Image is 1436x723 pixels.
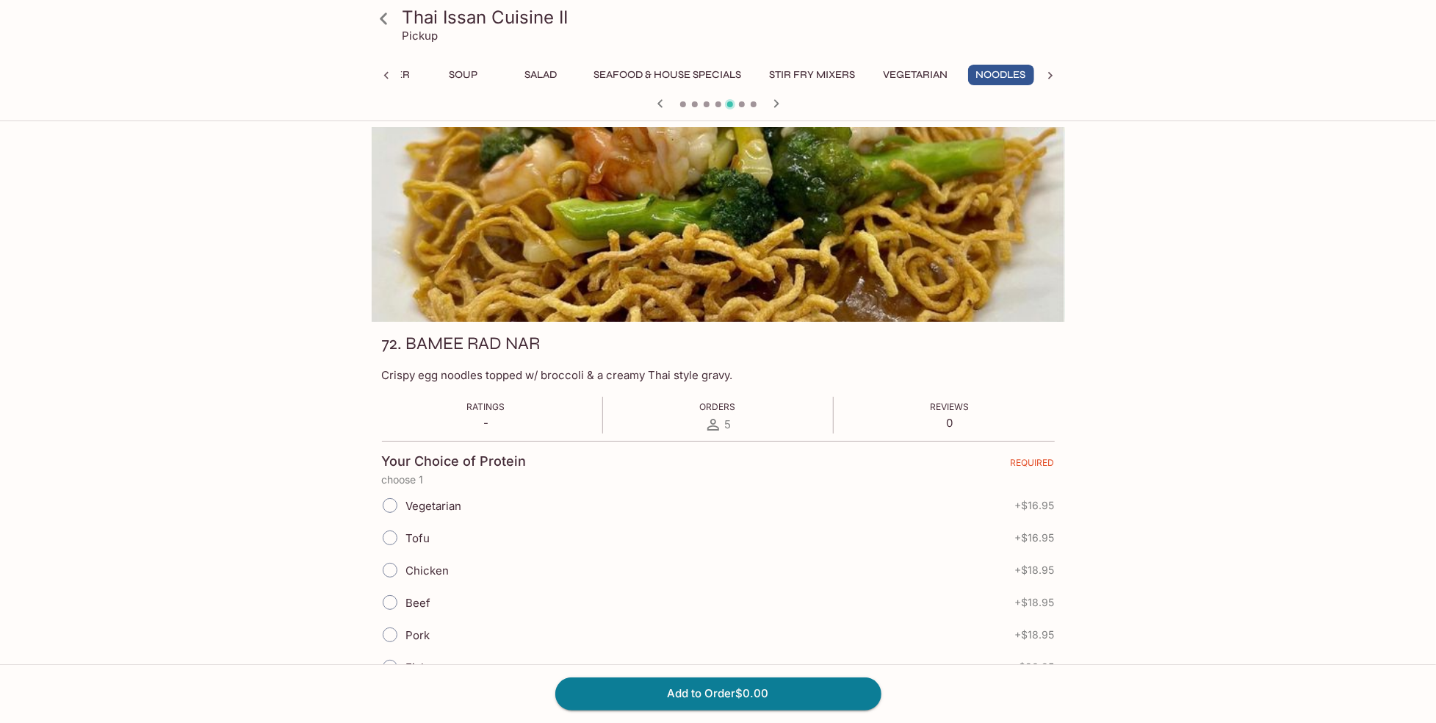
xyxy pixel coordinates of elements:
p: choose 1 [382,474,1055,486]
p: Pickup [403,29,439,43]
button: Vegetarian [876,65,956,85]
span: + $16.95 [1015,532,1055,544]
button: Seafood & House Specials [586,65,750,85]
span: Chicken [406,564,450,578]
p: Crispy egg noodles topped w/ broccoli & a creamy Thai style gravy. [382,368,1055,382]
span: Tofu [406,531,430,545]
p: 0 [931,416,970,430]
button: Soup [430,65,497,85]
span: Reviews [931,401,970,412]
button: Stir Fry Mixers [762,65,864,85]
span: + $20.95 [1013,661,1055,673]
h4: Your Choice of Protein [382,453,527,470]
span: Ratings [467,401,505,412]
span: Vegetarian [406,499,462,513]
span: REQUIRED [1011,457,1055,474]
span: Beef [406,596,431,610]
button: Add to Order$0.00 [555,677,881,710]
span: Orders [700,401,736,412]
button: Noodles [968,65,1034,85]
span: + $16.95 [1015,500,1055,511]
span: + $18.95 [1015,629,1055,641]
span: Fish [406,661,428,675]
span: + $18.95 [1015,597,1055,608]
button: Salad [508,65,574,85]
p: - [467,416,505,430]
h3: Thai Issan Cuisine II [403,6,1059,29]
span: + $18.95 [1015,564,1055,576]
span: 5 [725,417,732,431]
h3: 72. BAMEE RAD NAR [382,332,541,355]
div: 72. BAMEE RAD NAR [372,127,1065,322]
span: Pork [406,628,430,642]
